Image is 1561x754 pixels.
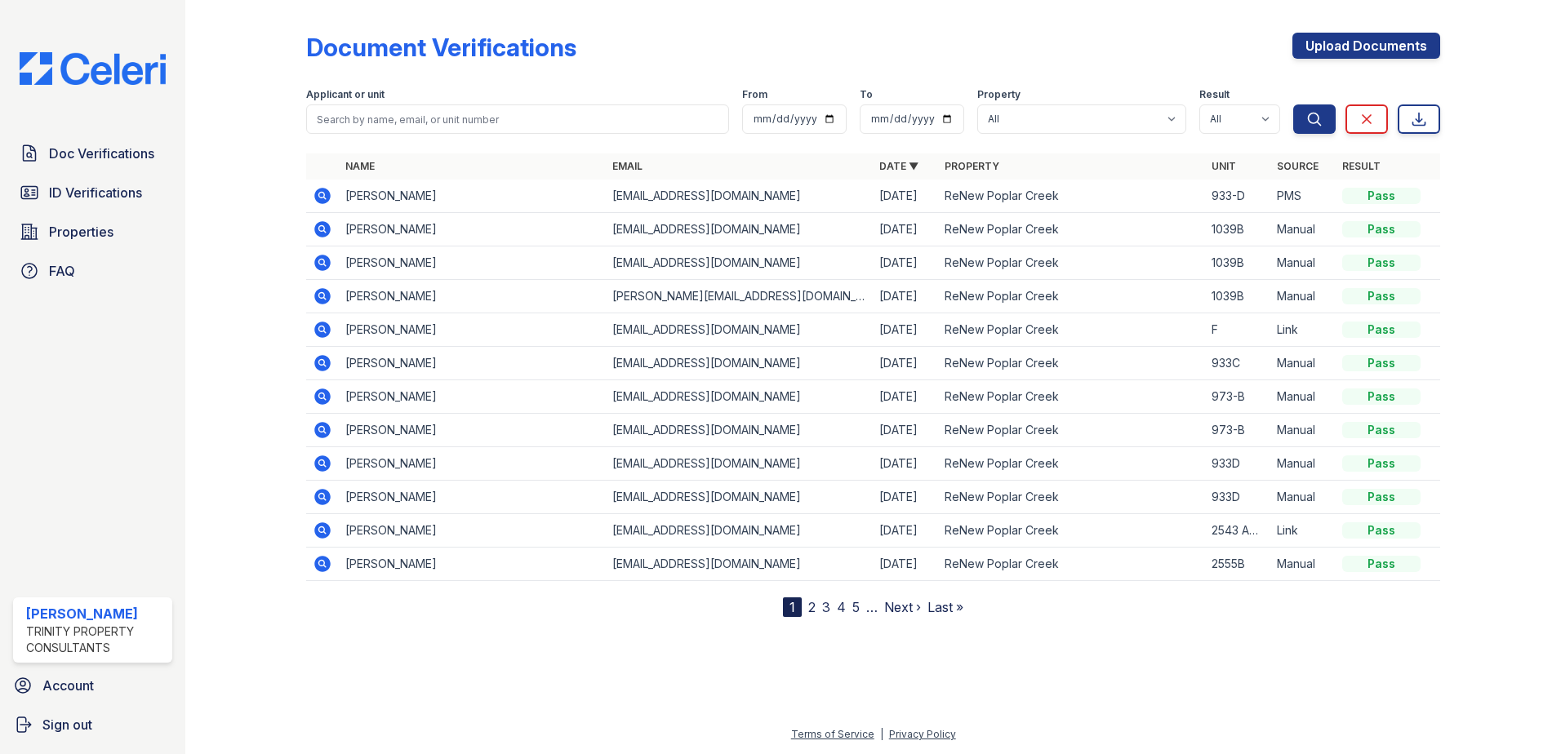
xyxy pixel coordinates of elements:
[873,313,938,347] td: [DATE]
[345,160,375,172] a: Name
[884,599,921,615] a: Next ›
[938,213,1205,246] td: ReNew Poplar Creek
[339,347,606,380] td: [PERSON_NAME]
[1342,255,1421,271] div: Pass
[837,599,846,615] a: 4
[606,180,873,213] td: [EMAIL_ADDRESS][DOMAIN_NAME]
[945,160,999,172] a: Property
[7,669,179,702] a: Account
[1342,355,1421,371] div: Pass
[1205,481,1270,514] td: 933D
[873,213,938,246] td: [DATE]
[606,380,873,414] td: [EMAIL_ADDRESS][DOMAIN_NAME]
[1270,380,1336,414] td: Manual
[1205,213,1270,246] td: 1039B
[339,280,606,313] td: [PERSON_NAME]
[938,447,1205,481] td: ReNew Poplar Creek
[873,280,938,313] td: [DATE]
[938,313,1205,347] td: ReNew Poplar Creek
[606,347,873,380] td: [EMAIL_ADDRESS][DOMAIN_NAME]
[306,104,729,134] input: Search by name, email, or unit number
[306,33,576,62] div: Document Verifications
[938,180,1205,213] td: ReNew Poplar Creek
[860,88,873,101] label: To
[1342,288,1421,304] div: Pass
[873,180,938,213] td: [DATE]
[1270,213,1336,246] td: Manual
[1270,414,1336,447] td: Manual
[339,548,606,581] td: [PERSON_NAME]
[791,728,874,740] a: Terms of Service
[880,728,883,740] div: |
[938,481,1205,514] td: ReNew Poplar Creek
[1270,447,1336,481] td: Manual
[1342,160,1381,172] a: Result
[873,347,938,380] td: [DATE]
[873,481,938,514] td: [DATE]
[822,599,830,615] a: 3
[1342,489,1421,505] div: Pass
[1205,380,1270,414] td: 973-B
[606,246,873,280] td: [EMAIL_ADDRESS][DOMAIN_NAME]
[13,176,172,209] a: ID Verifications
[612,160,643,172] a: Email
[606,548,873,581] td: [EMAIL_ADDRESS][DOMAIN_NAME]
[339,481,606,514] td: [PERSON_NAME]
[339,447,606,481] td: [PERSON_NAME]
[873,514,938,548] td: [DATE]
[1342,422,1421,438] div: Pass
[873,548,938,581] td: [DATE]
[49,183,142,202] span: ID Verifications
[606,447,873,481] td: [EMAIL_ADDRESS][DOMAIN_NAME]
[1342,522,1421,539] div: Pass
[938,548,1205,581] td: ReNew Poplar Creek
[606,481,873,514] td: [EMAIL_ADDRESS][DOMAIN_NAME]
[339,246,606,280] td: [PERSON_NAME]
[49,144,154,163] span: Doc Verifications
[606,313,873,347] td: [EMAIL_ADDRESS][DOMAIN_NAME]
[808,599,816,615] a: 2
[1205,514,1270,548] td: 2543 Apt D
[7,708,179,741] a: Sign out
[49,222,113,242] span: Properties
[1342,188,1421,204] div: Pass
[606,414,873,447] td: [EMAIL_ADDRESS][DOMAIN_NAME]
[1212,160,1236,172] a: Unit
[1270,347,1336,380] td: Manual
[938,514,1205,548] td: ReNew Poplar Creek
[339,180,606,213] td: [PERSON_NAME]
[783,597,802,617] div: 1
[977,88,1021,101] label: Property
[306,88,385,101] label: Applicant or unit
[49,261,75,281] span: FAQ
[873,246,938,280] td: [DATE]
[1205,447,1270,481] td: 933D
[938,414,1205,447] td: ReNew Poplar Creek
[1205,548,1270,581] td: 2555B
[1199,88,1230,101] label: Result
[866,597,878,617] span: …
[1342,556,1421,572] div: Pass
[606,280,873,313] td: [PERSON_NAME][EMAIL_ADDRESS][DOMAIN_NAME]
[339,213,606,246] td: [PERSON_NAME]
[1205,313,1270,347] td: F
[1270,180,1336,213] td: PMS
[1270,481,1336,514] td: Manual
[1342,221,1421,237] div: Pass
[606,514,873,548] td: [EMAIL_ADDRESS][DOMAIN_NAME]
[1205,414,1270,447] td: 973-B
[873,380,938,414] td: [DATE]
[1342,322,1421,338] div: Pass
[339,380,606,414] td: [PERSON_NAME]
[339,313,606,347] td: [PERSON_NAME]
[1270,514,1336,548] td: Link
[339,514,606,548] td: [PERSON_NAME]
[1342,455,1421,472] div: Pass
[938,280,1205,313] td: ReNew Poplar Creek
[606,213,873,246] td: [EMAIL_ADDRESS][DOMAIN_NAME]
[7,52,179,85] img: CE_Logo_Blue-a8612792a0a2168367f1c8372b55b34899dd931a85d93a1a3d3e32e68fde9ad4.png
[26,604,166,623] div: [PERSON_NAME]
[1205,280,1270,313] td: 1039B
[879,160,918,172] a: Date ▼
[938,246,1205,280] td: ReNew Poplar Creek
